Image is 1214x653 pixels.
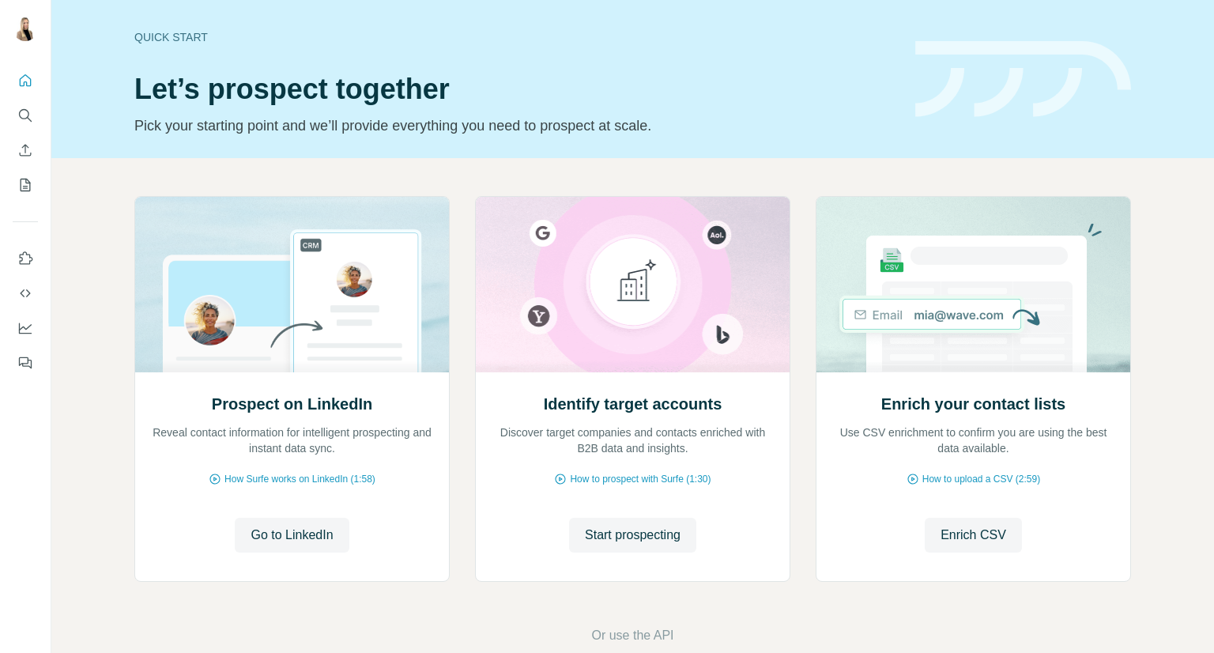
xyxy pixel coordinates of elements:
h1: Let’s prospect together [134,74,896,105]
img: banner [915,41,1131,118]
button: Go to LinkedIn [235,518,349,553]
button: Quick start [13,66,38,95]
button: My lists [13,171,38,199]
img: Enrich your contact lists [816,197,1131,372]
button: Use Surfe API [13,279,38,308]
img: Identify target accounts [475,197,790,372]
h2: Identify target accounts [544,393,722,415]
button: Dashboard [13,314,38,342]
span: How to prospect with Surfe (1:30) [570,472,711,486]
img: Prospect on LinkedIn [134,197,450,372]
span: How Surfe works on LinkedIn (1:58) [224,472,375,486]
span: Go to LinkedIn [251,526,333,545]
p: Pick your starting point and we’ll provide everything you need to prospect at scale. [134,115,896,137]
h2: Prospect on LinkedIn [212,393,372,415]
span: Enrich CSV [941,526,1006,545]
button: Search [13,101,38,130]
p: Reveal contact information for intelligent prospecting and instant data sync. [151,425,433,456]
span: Start prospecting [585,526,681,545]
div: Quick start [134,29,896,45]
button: Enrich CSV [13,136,38,164]
p: Use CSV enrichment to confirm you are using the best data available. [832,425,1114,456]
button: Enrich CSV [925,518,1022,553]
img: Avatar [13,16,38,41]
button: Use Surfe on LinkedIn [13,244,38,273]
p: Discover target companies and contacts enriched with B2B data and insights. [492,425,774,456]
span: How to upload a CSV (2:59) [922,472,1040,486]
h2: Enrich your contact lists [881,393,1065,415]
button: Start prospecting [569,518,696,553]
button: Or use the API [591,626,673,645]
button: Feedback [13,349,38,377]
